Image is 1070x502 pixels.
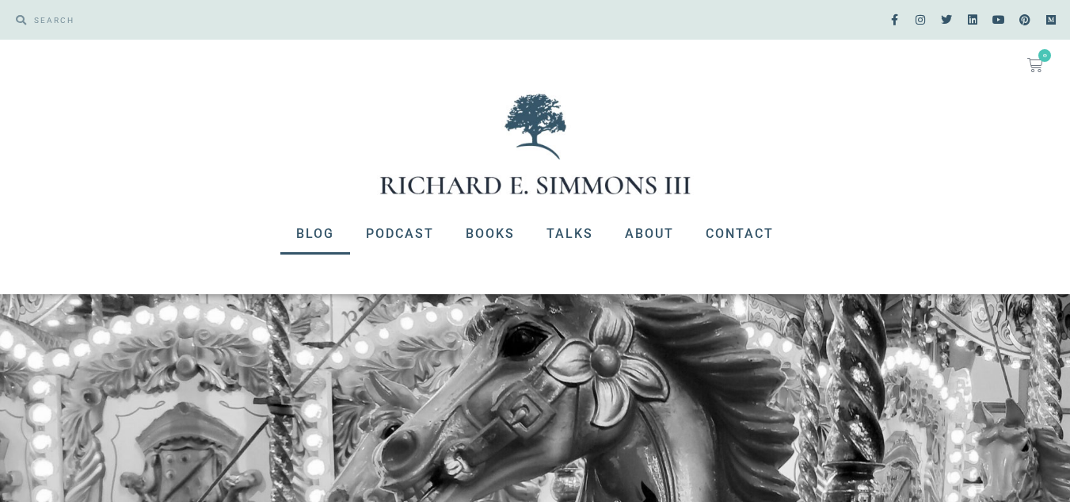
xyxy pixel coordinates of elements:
[609,213,690,255] a: About
[26,8,527,32] input: SEARCH
[450,213,531,255] a: Books
[1008,48,1062,82] a: 0
[690,213,790,255] a: Contact
[1038,49,1051,62] span: 0
[280,213,350,255] a: Blog
[350,213,450,255] a: Podcast
[531,213,609,255] a: Talks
